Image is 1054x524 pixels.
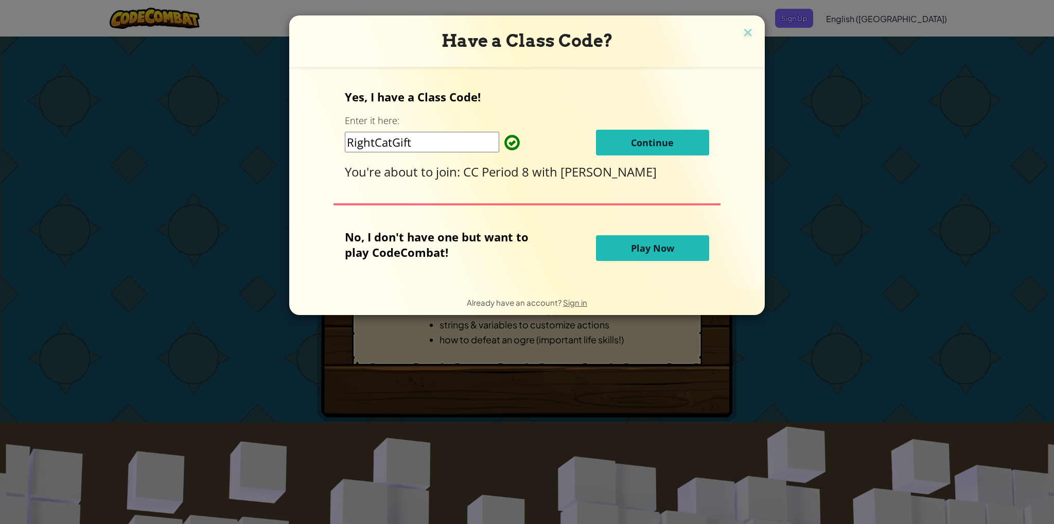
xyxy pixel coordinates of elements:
p: No, I don't have one but want to play CodeCombat! [345,229,544,260]
span: Continue [631,136,674,149]
label: Enter it here: [345,114,399,127]
a: Sign in [563,298,587,307]
span: CC Period 8 [463,163,532,180]
img: close icon [741,26,754,41]
span: Play Now [631,242,674,254]
span: [PERSON_NAME] [560,163,657,180]
button: Continue [596,130,709,155]
button: Play Now [596,235,709,261]
span: Have a Class Code? [442,30,613,51]
span: You're about to join: [345,163,463,180]
span: Already have an account? [467,298,563,307]
span: with [532,163,560,180]
p: Yes, I have a Class Code! [345,89,709,104]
